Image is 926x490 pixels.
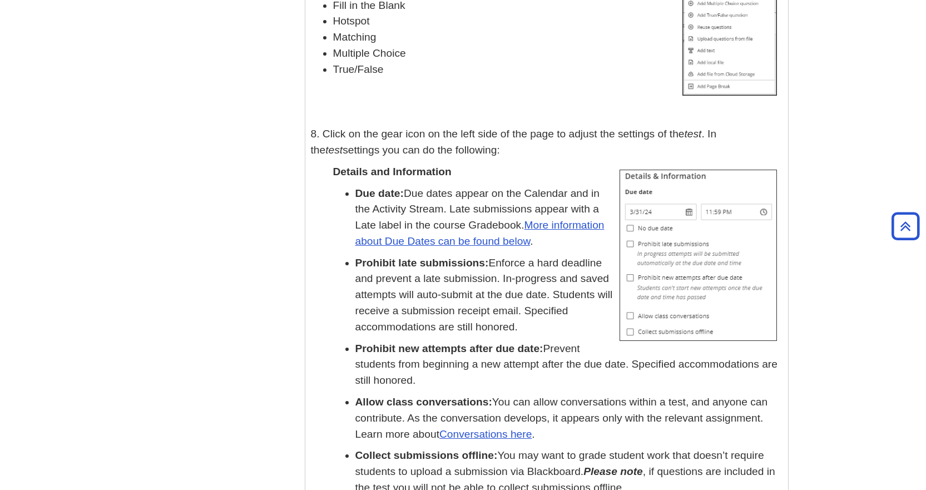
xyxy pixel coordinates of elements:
li: Matching [333,29,783,46]
strong: Please note [583,466,643,477]
a: More information about Due Dates can be found below [355,219,605,247]
p: Due dates appear on the Calendar and in the Activity Stream. Late submissions appear with a Late ... [355,186,783,250]
em: test [325,144,343,156]
p: Enforce a hard deadline and prevent a late submission. In-progress and saved attempts will auto-s... [355,255,783,335]
b: Prohibit late submissions: [355,257,489,269]
a: Conversations here [439,428,532,440]
b: Prohibit new attempts after due date: [355,343,543,354]
b: Details and Information [333,166,452,177]
b: Collect submissions offline: [355,449,498,461]
b: Due date: [355,187,404,199]
a: Back to Top [888,219,923,234]
li: Multiple Choice [333,46,783,62]
p: You can allow conversations within a test, and anyone can contribute. As the conversation develop... [355,394,783,442]
em: test [685,128,702,140]
li: True/False [333,62,783,78]
p: Prevent students from beginning a new attempt after the due date. Specified accommodations are st... [355,341,783,389]
b: Allow class conversations: [355,396,492,408]
p: 8. Click on the gear icon on the left side of the page to adjust the settings of the . In the set... [311,126,783,159]
li: Hotspot [333,13,783,29]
